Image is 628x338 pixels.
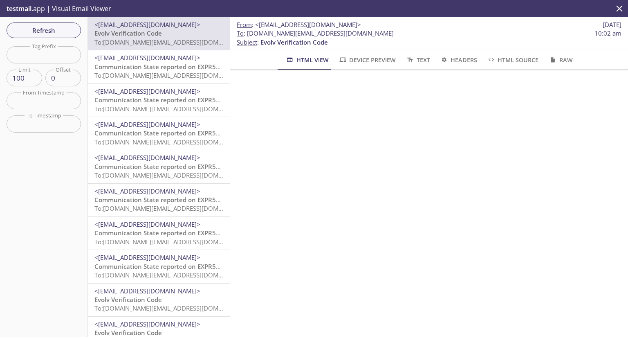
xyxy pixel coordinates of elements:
div: <[EMAIL_ADDRESS][DOMAIN_NAME]>Communication State reported on EXPR50808, Exit B, Evolv Technology... [88,217,230,250]
span: To [237,29,244,37]
span: Evolv Verification Code [94,295,162,304]
span: Refresh [13,25,74,36]
span: Evolv Verification Code [94,329,162,337]
div: <[EMAIL_ADDRESS][DOMAIN_NAME]>Communication State reported on EXPR50808, Exit B, Evolv Technology... [88,117,230,150]
span: To: [DOMAIN_NAME][EMAIL_ADDRESS][DOMAIN_NAME] [94,304,250,312]
span: Raw [548,55,572,65]
span: : [237,20,361,29]
span: <[EMAIL_ADDRESS][DOMAIN_NAME]> [94,120,200,128]
span: : [DOMAIN_NAME][EMAIL_ADDRESS][DOMAIN_NAME] [237,29,394,38]
p: : [237,29,621,47]
span: <[EMAIL_ADDRESS][DOMAIN_NAME]> [94,54,200,62]
span: Communication State reported on EXPR50808, Exit B, Evolv Technology AppTest - Lab - 123 at [PHONE... [94,129,425,137]
span: <[EMAIL_ADDRESS][DOMAIN_NAME]> [94,220,200,228]
span: Device Preview [339,55,396,65]
span: Subject [237,38,257,46]
span: From [237,20,252,29]
span: To: [DOMAIN_NAME][EMAIL_ADDRESS][DOMAIN_NAME] [94,38,250,46]
span: Communication State reported on EXPR50808, Exit B, Evolv Technology AppTest - Lab - 123 at [PHONE... [94,262,425,270]
span: HTML View [285,55,328,65]
span: <[EMAIL_ADDRESS][DOMAIN_NAME]> [94,320,200,328]
span: To: [DOMAIN_NAME][EMAIL_ADDRESS][DOMAIN_NAME] [94,238,250,246]
span: Headers [440,55,477,65]
span: Communication State reported on EXPR50808, Exit B, Evolv Technology AppTest - Lab - 123 at [PHONE... [94,63,425,71]
span: To: [DOMAIN_NAME][EMAIL_ADDRESS][DOMAIN_NAME] [94,71,250,79]
div: <[EMAIL_ADDRESS][DOMAIN_NAME]>Communication State reported on EXPR50808, Exit B, Evolv Technology... [88,150,230,183]
span: testmail [7,4,31,13]
span: To: [DOMAIN_NAME][EMAIL_ADDRESS][DOMAIN_NAME] [94,105,250,113]
div: <[EMAIL_ADDRESS][DOMAIN_NAME]>Communication State reported on EXPR50808, Exit B, Evolv Technology... [88,84,230,117]
span: <[EMAIL_ADDRESS][DOMAIN_NAME]> [94,287,200,295]
div: <[EMAIL_ADDRESS][DOMAIN_NAME]>Evolv Verification CodeTo:[DOMAIN_NAME][EMAIL_ADDRESS][DOMAIN_NAME] [88,17,230,50]
span: To: [DOMAIN_NAME][EMAIL_ADDRESS][DOMAIN_NAME] [94,204,250,212]
span: <[EMAIL_ADDRESS][DOMAIN_NAME]> [94,20,200,29]
span: <[EMAIL_ADDRESS][DOMAIN_NAME]> [94,187,200,195]
span: Communication State reported on EXPR50808, Exit B, Evolv Technology AppTest - Lab - 123 at [PHONE... [94,196,425,204]
span: <[EMAIL_ADDRESS][DOMAIN_NAME]> [94,253,200,261]
div: <[EMAIL_ADDRESS][DOMAIN_NAME]>Evolv Verification CodeTo:[DOMAIN_NAME][EMAIL_ADDRESS][DOMAIN_NAME] [88,284,230,316]
span: Communication State reported on EXPR50808, Exit B, Evolv Technology AppTest - Lab - 123 at [PHONE... [94,162,425,171]
div: <[EMAIL_ADDRESS][DOMAIN_NAME]>Communication State reported on EXPR50808, Exit B, Evolv Technology... [88,184,230,216]
span: Text [406,55,430,65]
span: Communication State reported on EXPR50808, Exit B, Evolv Technology AppTest - Lab - 123 at [PHONE... [94,96,425,104]
span: To: [DOMAIN_NAME][EMAIL_ADDRESS][DOMAIN_NAME] [94,171,250,179]
span: Communication State reported on EXPR50808, Exit B, Evolv Technology AppTest - Lab - 123 at [PHONE... [94,229,425,237]
span: <[EMAIL_ADDRESS][DOMAIN_NAME]> [94,153,200,162]
div: <[EMAIL_ADDRESS][DOMAIN_NAME]>Communication State reported on EXPR50808, Exit B, Evolv Technology... [88,250,230,283]
span: HTML Source [487,55,538,65]
span: To: [DOMAIN_NAME][EMAIL_ADDRESS][DOMAIN_NAME] [94,271,250,279]
span: <[EMAIL_ADDRESS][DOMAIN_NAME]> [94,87,200,95]
span: 10:02 am [594,29,621,38]
button: Refresh [7,23,81,38]
div: <[EMAIL_ADDRESS][DOMAIN_NAME]>Communication State reported on EXPR50808, Exit B, Evolv Technology... [88,50,230,83]
span: Evolv Verification Code [94,29,162,37]
span: [DATE] [603,20,621,29]
span: <[EMAIL_ADDRESS][DOMAIN_NAME]> [255,20,361,29]
span: To: [DOMAIN_NAME][EMAIL_ADDRESS][DOMAIN_NAME] [94,138,250,146]
span: Evolv Verification Code [260,38,328,46]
